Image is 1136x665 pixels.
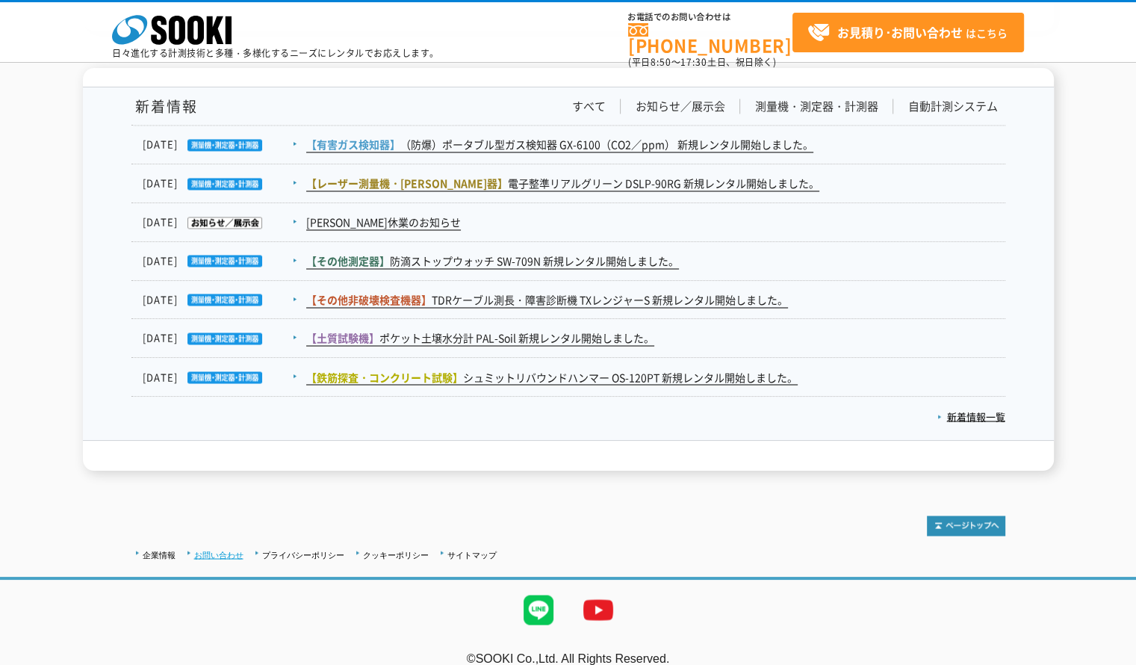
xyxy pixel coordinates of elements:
[306,292,432,307] span: 【その他非破壊検査機器】
[447,550,497,559] a: サイトマップ
[306,137,400,152] span: 【有害ガス検知器】
[143,137,305,152] dt: [DATE]
[262,550,344,559] a: プライバシーポリシー
[306,369,798,385] a: 【鉄筋探査・コンクリート試験】シュミットリバウンドハンマー OS-120PT 新規レンタル開始しました。
[143,292,305,308] dt: [DATE]
[306,330,379,345] span: 【土質試験機】
[628,13,792,22] span: お電話でのお問い合わせは
[306,137,813,152] a: 【有害ガス検知器】（防爆）ポータブル型ガス検知器 GX-6100（CO2／ppm） 新規レンタル開始しました。
[178,255,262,267] img: 測量機・測定器・計測器
[363,550,429,559] a: クッキーポリシー
[143,330,305,346] dt: [DATE]
[178,139,262,151] img: 測量機・測定器・計測器
[178,294,262,306] img: 測量機・測定器・計測器
[572,99,606,114] a: すべて
[306,176,508,191] span: 【レーザー測量機・[PERSON_NAME]器】
[628,55,776,69] span: (平日 ～ 土日、祝日除く)
[178,217,262,229] img: お知らせ／展示会
[178,371,262,383] img: 測量機・測定器・計測器
[306,176,819,191] a: 【レーザー測量機・[PERSON_NAME]器】電子整準リアルグリーン DSLP-90RG 新規レンタル開始しました。
[143,550,176,559] a: 企業情報
[143,369,305,385] dt: [DATE]
[807,22,1008,44] span: はこちら
[143,253,305,269] dt: [DATE]
[837,23,963,41] strong: お見積り･お問い合わせ
[112,49,439,58] p: 日々進化する計測技術と多種・多様化するニーズにレンタルでお応えします。
[178,332,262,344] img: 測量機・測定器・計測器
[131,99,198,114] h1: 新着情報
[568,580,628,640] img: YouTube
[178,178,262,190] img: 測量機・測定器・計測器
[306,369,463,384] span: 【鉄筋探査・コンクリート試験】
[927,516,1005,536] img: トップページへ
[306,253,390,268] span: 【その他測定器】
[636,99,725,114] a: お知らせ／展示会
[908,99,998,114] a: 自動計測システム
[680,55,707,69] span: 17:30
[755,99,878,114] a: 測量機・測定器・計測器
[509,580,568,640] img: LINE
[194,550,243,559] a: お問い合わせ
[306,292,788,308] a: 【その他非破壊検査機器】TDRケーブル測長・障害診断機 TXレンジャーS 新規レンタル開始しました。
[651,55,671,69] span: 8:50
[628,23,792,54] a: [PHONE_NUMBER]
[792,13,1024,52] a: お見積り･お問い合わせはこちら
[306,330,654,346] a: 【土質試験機】ポケット土壌水分計 PAL-Soil 新規レンタル開始しました。
[143,214,305,230] dt: [DATE]
[306,253,679,269] a: 【その他測定器】防滴ストップウォッチ SW-709N 新規レンタル開始しました。
[937,409,1005,423] a: 新着情報一覧
[306,214,461,230] a: [PERSON_NAME]休業のお知らせ
[143,176,305,191] dt: [DATE]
